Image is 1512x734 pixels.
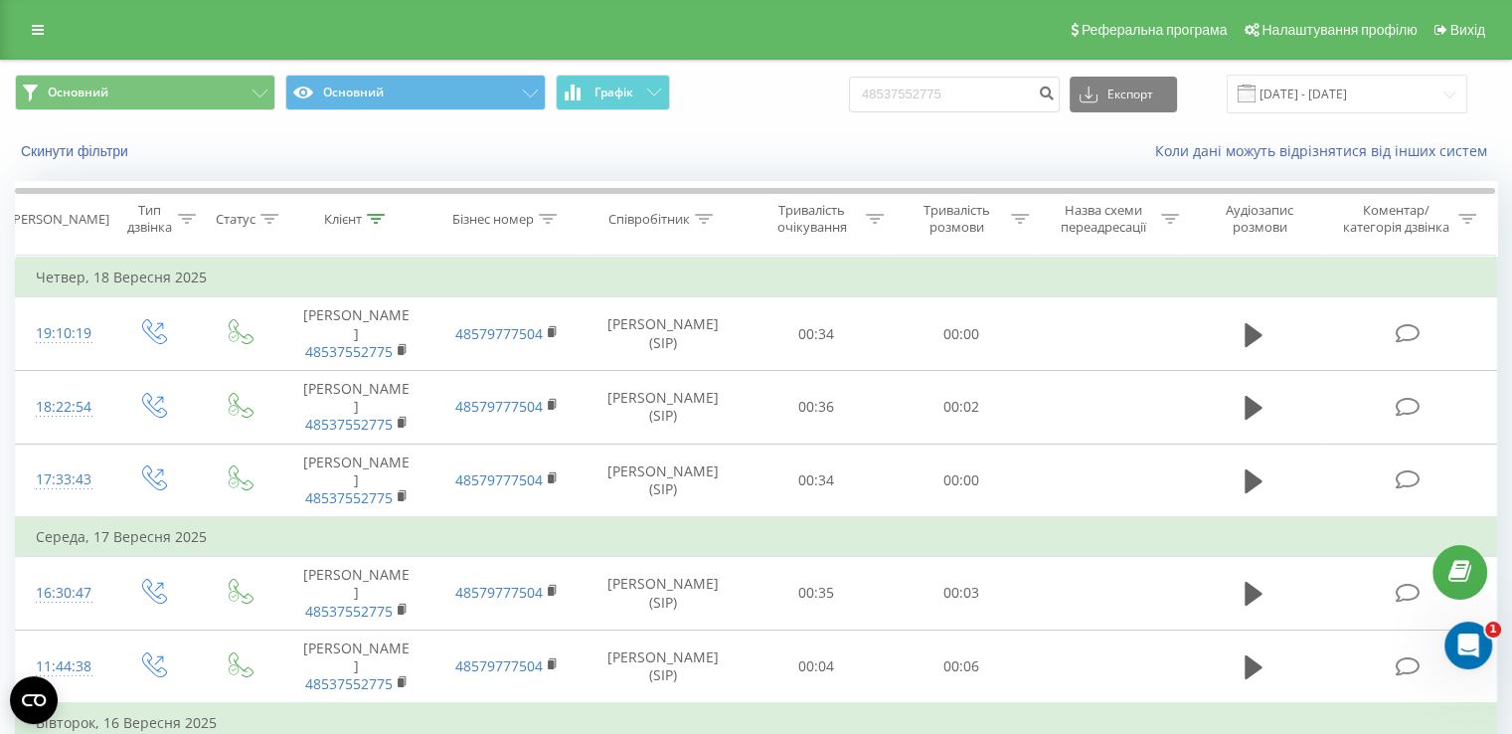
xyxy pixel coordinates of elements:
div: Співробітник [608,211,690,228]
span: Налаштування профілю [1261,22,1417,38]
a: 48579777504 [455,583,543,602]
a: 48579777504 [455,470,543,489]
td: 00:34 [745,297,889,371]
span: Вихід [1450,22,1485,38]
td: 00:34 [745,444,889,517]
td: 00:36 [745,370,889,444]
td: 00:04 [745,630,889,703]
td: 00:00 [889,297,1033,371]
td: 00:06 [889,630,1033,703]
a: 48579777504 [455,656,543,675]
td: [PERSON_NAME] [281,630,431,703]
div: Тривалість очікування [762,202,862,236]
td: Четвер, 18 Вересня 2025 [16,258,1497,297]
td: [PERSON_NAME] (SIP) [583,557,745,631]
div: Коментар/категорія дзвінка [1337,202,1453,236]
div: Аудіозапис розмови [1202,202,1318,236]
td: [PERSON_NAME] (SIP) [583,444,745,517]
td: 00:03 [889,557,1033,631]
div: 16:30:47 [36,574,88,613]
td: 00:00 [889,444,1033,517]
div: 18:22:54 [36,388,88,427]
td: [PERSON_NAME] (SIP) [583,370,745,444]
button: Скинути фільтри [15,142,138,160]
div: Тип дзвінка [125,202,172,236]
input: Пошук за номером [849,77,1060,112]
a: 48579777504 [455,324,543,343]
span: Реферальна програма [1082,22,1228,38]
a: 48537552775 [305,602,393,621]
td: 00:02 [889,370,1033,444]
button: Експорт [1070,77,1177,112]
div: Клієнт [324,211,362,228]
td: [PERSON_NAME] [281,370,431,444]
a: 48537552775 [305,674,393,693]
div: 19:10:19 [36,314,88,353]
td: [PERSON_NAME] (SIP) [583,297,745,371]
button: Графік [556,75,670,110]
span: Основний [48,85,108,100]
a: Коли дані можуть відрізнятися вiд інших систем [1155,141,1497,160]
td: Середа, 17 Вересня 2025 [16,517,1497,557]
td: [PERSON_NAME] (SIP) [583,630,745,703]
div: Назва схеми переадресації [1052,202,1156,236]
span: 1 [1485,622,1501,638]
div: Бізнес номер [452,211,534,228]
td: [PERSON_NAME] [281,557,431,631]
div: Тривалість розмови [907,202,1006,236]
td: [PERSON_NAME] [281,297,431,371]
button: Open CMP widget [10,676,58,724]
a: 48537552775 [305,415,393,434]
div: 11:44:38 [36,647,88,686]
div: Статус [216,211,255,228]
a: 48579777504 [455,397,543,416]
a: 48537552775 [305,342,393,361]
div: [PERSON_NAME] [9,211,109,228]
div: 17:33:43 [36,460,88,499]
button: Основний [15,75,275,110]
td: 00:35 [745,557,889,631]
button: Основний [285,75,546,110]
td: [PERSON_NAME] [281,444,431,517]
span: Графік [594,86,633,99]
a: 48537552775 [305,488,393,507]
iframe: Intercom live chat [1444,622,1492,669]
